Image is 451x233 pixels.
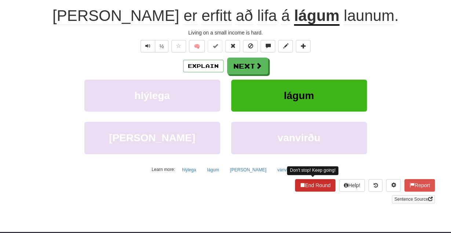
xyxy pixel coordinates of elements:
[294,7,339,26] u: lágum
[183,7,197,25] span: er
[281,7,290,25] span: á
[208,40,222,52] button: Set this sentence to 100% Mastered (alt+m)
[236,7,253,25] span: að
[171,40,186,52] button: Favorite sentence (alt+f)
[139,40,169,52] div: Text-to-speech controls
[183,60,223,72] button: Explain
[231,122,367,154] button: vanvirðu
[189,40,205,52] button: 🧠
[226,164,270,175] button: [PERSON_NAME]
[368,179,382,192] button: Round history (alt+y)
[243,40,258,52] button: Ignore sentence (alt+i)
[178,164,200,175] button: hlýlega
[277,132,320,143] span: vanvirðu
[273,164,298,175] button: vanvirðu
[287,166,338,175] div: Don't stop! Keep going!
[344,7,394,25] span: launum
[404,179,434,192] button: Report
[278,40,293,52] button: Edit sentence (alt+d)
[225,40,240,52] button: Reset to 0% Mastered (alt+r)
[392,195,434,203] a: Sentence Source
[84,122,220,154] button: [PERSON_NAME]
[295,179,335,192] button: End Round
[261,40,275,52] button: Discuss sentence (alt+u)
[152,167,175,172] small: Learn more:
[201,7,232,25] span: erfitt
[284,90,314,101] span: lágum
[17,29,435,36] div: Living on a small income is hard.
[141,40,155,52] button: Play sentence audio (ctl+space)
[84,80,220,112] button: hlýlega
[203,164,223,175] button: lágum
[52,7,179,25] span: [PERSON_NAME]
[155,40,169,52] button: ½
[231,80,367,112] button: lágum
[339,7,399,25] span: .
[227,58,268,74] button: Next
[296,40,310,52] button: Add to collection (alt+a)
[257,7,277,25] span: lifa
[339,179,365,192] button: Help!
[134,90,170,101] span: hlýlega
[109,132,195,143] span: [PERSON_NAME]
